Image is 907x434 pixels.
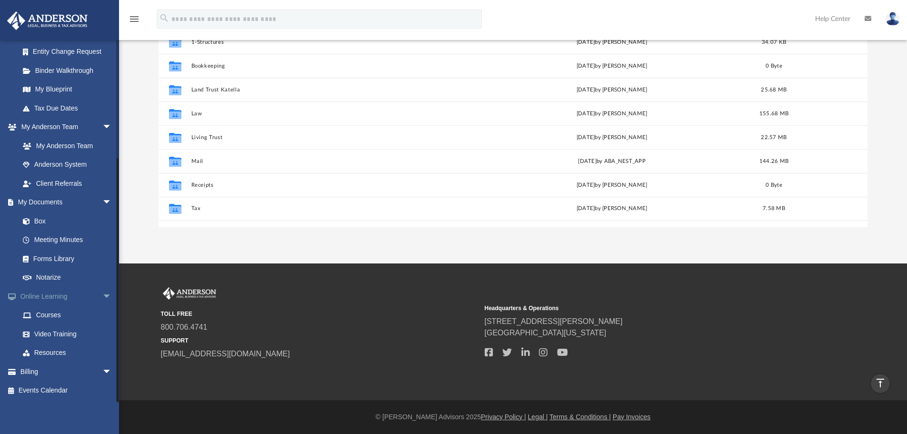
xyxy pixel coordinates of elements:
a: Online Learningarrow_drop_down [7,287,126,306]
a: vertical_align_top [870,373,890,394]
small: Headquarters & Operations [485,304,802,313]
span: arrow_drop_down [102,193,121,212]
a: My Anderson Teamarrow_drop_down [7,118,121,137]
img: User Pic [886,12,900,26]
span: arrow_drop_down [102,362,121,382]
a: Anderson System [13,155,121,174]
a: [GEOGRAPHIC_DATA][US_STATE] [485,329,607,337]
a: Events Calendar [7,381,126,400]
span: 25.68 MB [761,87,787,92]
a: My Documentsarrow_drop_down [7,193,121,212]
span: 0 Byte [766,182,782,187]
a: My Anderson Team [13,136,117,155]
small: SUPPORT [161,336,478,345]
a: Billingarrow_drop_down [7,362,126,381]
a: Binder Walkthrough [13,61,126,80]
span: 144.26 MB [759,158,788,163]
span: arrow_drop_down [102,118,121,137]
img: Anderson Advisors Platinum Portal [4,11,90,30]
img: Anderson Advisors Platinum Portal [161,287,218,300]
a: Pay Invoices [613,413,650,421]
a: Notarize [13,268,121,287]
div: [DATE] by [PERSON_NAME] [473,133,750,141]
a: menu [129,18,140,25]
a: Entity Change Request [13,42,126,61]
small: TOLL FREE [161,310,478,318]
span: 0 Byte [766,63,782,68]
a: [STREET_ADDRESS][PERSON_NAME] [485,317,623,325]
button: Law [191,111,468,117]
div: grid [159,30,868,227]
button: Receipts [191,182,468,188]
i: vertical_align_top [875,377,886,389]
button: Land Trust Katella [191,87,468,93]
a: Terms & Conditions | [549,413,611,421]
div: [DATE] by [PERSON_NAME] [473,181,750,189]
button: Tax [191,205,468,212]
button: 1-Structures [191,39,468,45]
div: [DATE] by [PERSON_NAME] [473,204,750,213]
div: © [PERSON_NAME] Advisors 2025 [119,412,907,422]
a: Meeting Minutes [13,231,121,250]
button: Bookkeeping [191,63,468,69]
a: Tax Due Dates [13,99,126,118]
span: 7.58 MB [763,206,785,211]
a: My Blueprint [13,80,121,99]
a: Video Training [13,324,121,343]
span: arrow_drop_down [102,287,121,306]
a: [EMAIL_ADDRESS][DOMAIN_NAME] [161,350,290,358]
div: [DATE] by [PERSON_NAME] [473,109,750,118]
span: 155.68 MB [759,111,788,116]
div: [DATE] by [PERSON_NAME] [473,85,750,94]
span: 22.57 MB [761,134,787,140]
span: 34.07 KB [762,39,786,44]
a: Client Referrals [13,174,121,193]
a: Box [13,212,117,231]
a: Privacy Policy | [481,413,526,421]
a: 800.706.4741 [161,323,208,331]
i: menu [129,13,140,25]
a: Legal | [528,413,548,421]
div: [DATE] by [PERSON_NAME] [473,61,750,70]
div: [DATE] by ABA_NEST_APP [473,157,750,165]
a: Courses [13,306,126,325]
i: search [159,13,169,23]
a: Resources [13,343,126,363]
button: Living Trust [191,134,468,141]
a: Forms Library [13,249,117,268]
div: [DATE] by [PERSON_NAME] [473,38,750,46]
button: Mail [191,158,468,164]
